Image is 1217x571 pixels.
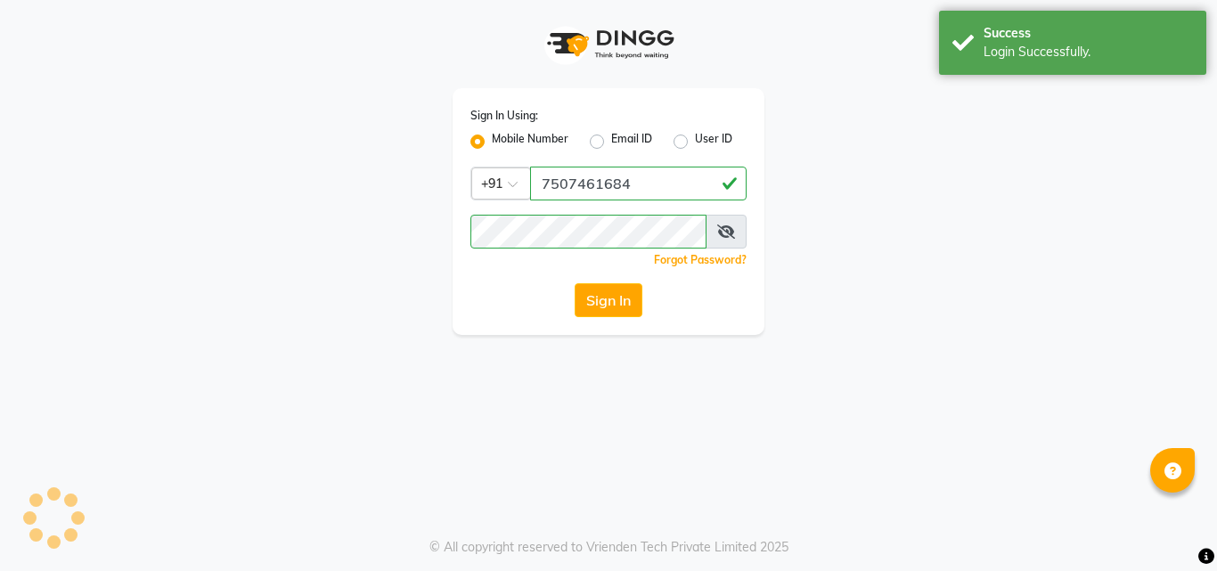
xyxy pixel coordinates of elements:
img: logo1.svg [537,18,680,70]
a: Forgot Password? [654,253,747,266]
div: Success [984,24,1193,43]
div: Login Successfully. [984,43,1193,61]
input: Username [470,215,707,249]
label: Sign In Using: [470,108,538,124]
button: Sign In [575,283,642,317]
input: Username [530,167,747,200]
label: Mobile Number [492,131,568,152]
label: User ID [695,131,732,152]
label: Email ID [611,131,652,152]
